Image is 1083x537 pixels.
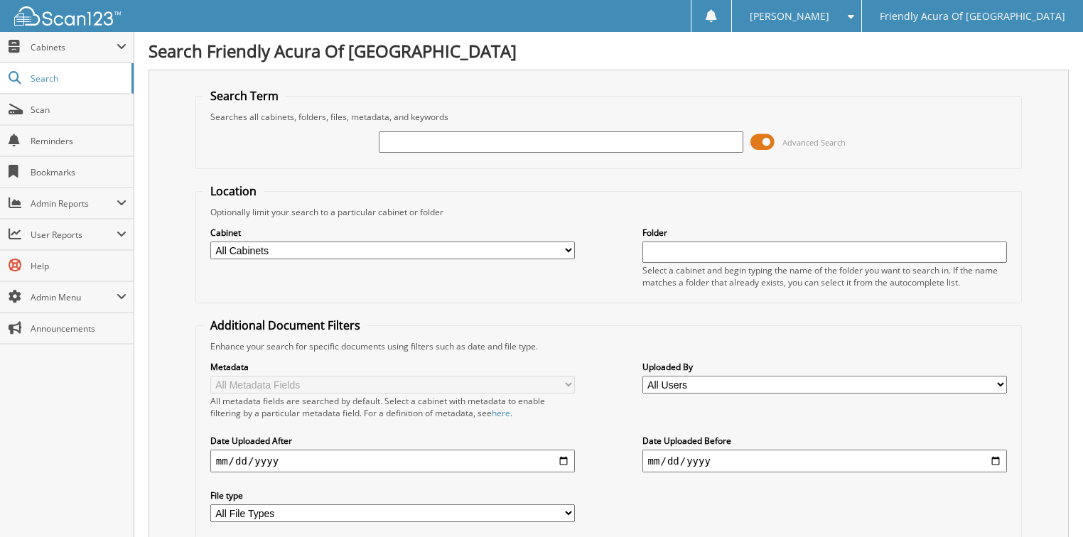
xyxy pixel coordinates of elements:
span: Search [31,72,124,85]
label: File type [210,489,576,501]
div: Enhance your search for specific documents using filters such as date and file type. [203,340,1015,352]
span: Cabinets [31,41,117,53]
input: end [642,450,1008,472]
img: scan123-logo-white.svg [14,6,121,26]
label: Uploaded By [642,361,1008,373]
span: User Reports [31,229,117,241]
div: Optionally limit your search to a particular cabinet or folder [203,206,1015,218]
legend: Location [203,183,264,199]
legend: Additional Document Filters [203,318,367,333]
h1: Search Friendly Acura Of [GEOGRAPHIC_DATA] [149,39,1069,63]
label: Folder [642,227,1008,239]
span: Reminders [31,135,126,147]
label: Metadata [210,361,576,373]
label: Date Uploaded After [210,435,576,447]
input: start [210,450,576,472]
span: Advanced Search [782,137,846,148]
span: Admin Reports [31,197,117,210]
span: Friendly Acura Of [GEOGRAPHIC_DATA] [880,12,1065,21]
span: [PERSON_NAME] [750,12,829,21]
div: All metadata fields are searched by default. Select a cabinet with metadata to enable filtering b... [210,395,576,419]
div: Select a cabinet and begin typing the name of the folder you want to search in. If the name match... [642,264,1008,288]
label: Date Uploaded Before [642,435,1008,447]
a: here [492,407,510,419]
span: Announcements [31,322,126,335]
legend: Search Term [203,88,286,104]
span: Bookmarks [31,166,126,178]
span: Admin Menu [31,291,117,303]
iframe: Chat Widget [1012,469,1083,537]
span: Scan [31,104,126,116]
div: Searches all cabinets, folders, files, metadata, and keywords [203,111,1015,123]
label: Cabinet [210,227,576,239]
span: Help [31,260,126,272]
